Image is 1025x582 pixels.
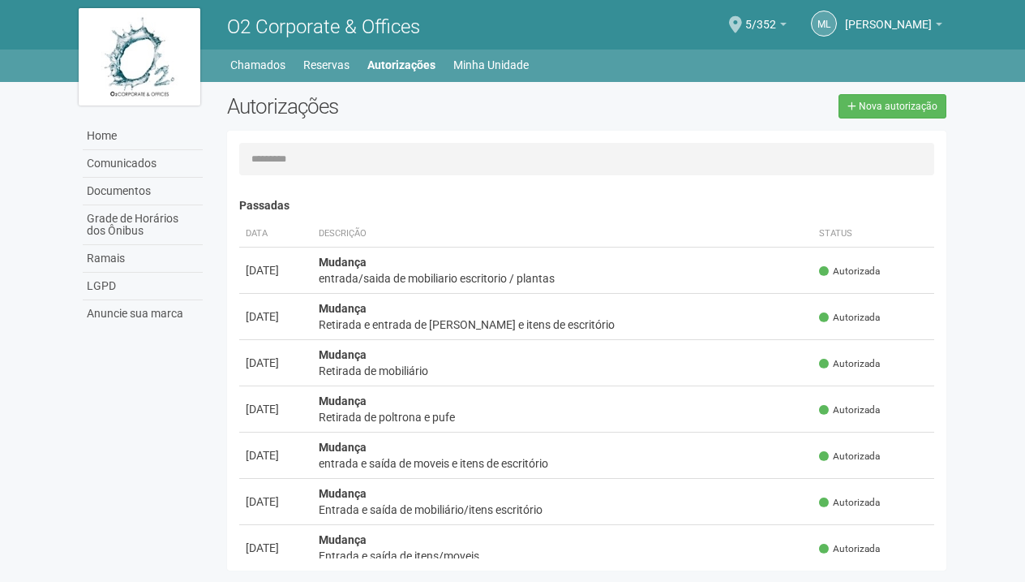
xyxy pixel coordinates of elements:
[811,11,837,37] a: ML
[319,394,367,407] strong: Mudança
[239,221,312,248] th: Data
[230,54,285,76] a: Chamados
[319,533,367,546] strong: Mudança
[453,54,529,76] a: Minha Unidade
[83,245,203,273] a: Ramais
[845,2,932,31] span: Maria Luiza Fuchshuber Rodrigues de Oliveira
[246,355,306,371] div: [DATE]
[246,401,306,417] div: [DATE]
[319,502,806,518] div: Entrada e saída de mobiliário/itens escritório
[246,262,306,278] div: [DATE]
[319,317,806,333] div: Retirada e entrada de [PERSON_NAME] e itens de escritório
[303,54,350,76] a: Reservas
[367,54,435,76] a: Autorizações
[745,20,787,33] a: 5/352
[819,311,880,325] span: Autorizada
[227,15,420,38] span: O2 Corporate & Offices
[319,363,806,379] div: Retirada de mobiliário
[319,256,367,269] strong: Mudança
[246,308,306,325] div: [DATE]
[319,302,367,315] strong: Mudança
[246,494,306,510] div: [DATE]
[319,409,806,425] div: Retirada de poltrona e pufe
[319,348,367,361] strong: Mudança
[79,8,200,106] img: logo.jpg
[819,357,880,371] span: Autorizada
[83,150,203,178] a: Comunicados
[83,300,203,327] a: Anuncie sua marca
[319,270,806,287] div: entrada/saida de mobiliario escritorio / plantas
[319,548,806,564] div: Entrada e saída de itens/moveis
[83,123,203,150] a: Home
[312,221,813,248] th: Descrição
[819,496,880,510] span: Autorizada
[819,265,880,278] span: Autorizada
[319,441,367,454] strong: Mudança
[745,2,776,31] span: 5/352
[83,273,203,300] a: LGPD
[819,403,880,417] span: Autorizada
[239,200,934,212] h4: Passadas
[838,94,946,119] a: Nova autorização
[83,205,203,245] a: Grade de Horários dos Ônibus
[819,450,880,463] span: Autorizada
[246,447,306,463] div: [DATE]
[83,178,203,205] a: Documentos
[246,540,306,556] div: [DATE]
[319,455,806,472] div: entrada e saída de moveis e itens de escritório
[819,542,880,556] span: Autorizada
[845,20,942,33] a: [PERSON_NAME]
[319,487,367,500] strong: Mudança
[227,94,574,119] h2: Autorizações
[859,101,937,112] span: Nova autorização
[813,221,934,248] th: Status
